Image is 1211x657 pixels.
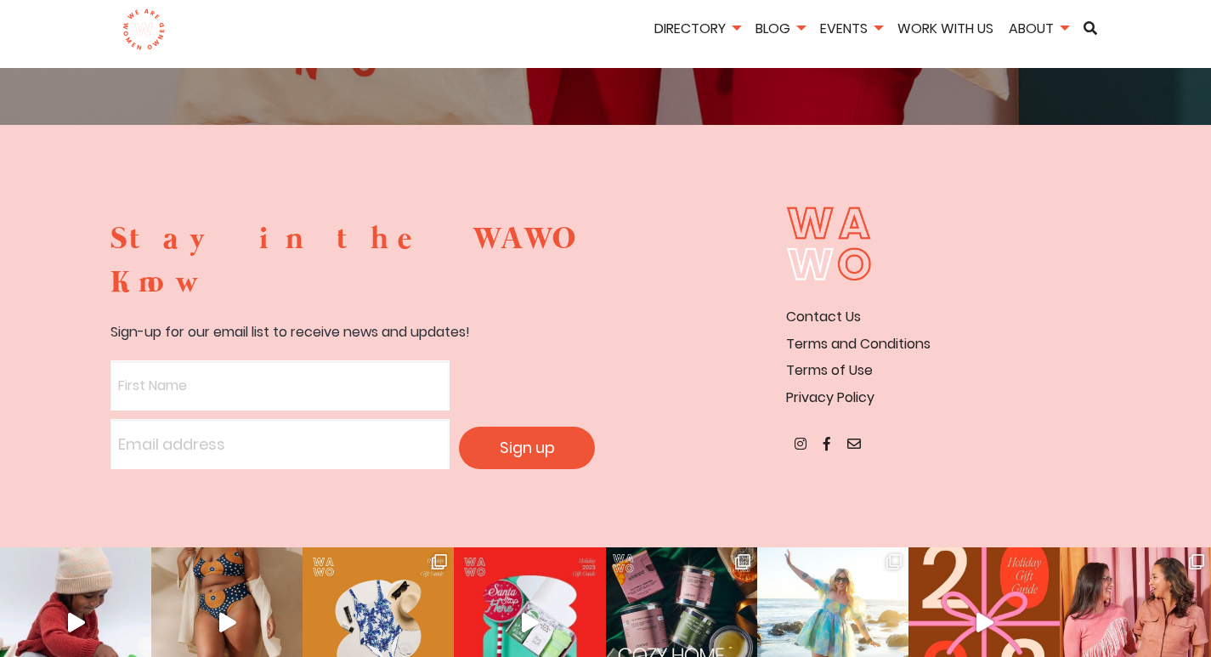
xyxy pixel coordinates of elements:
[648,19,746,38] a: Directory
[1189,554,1204,569] svg: Clone
[786,388,874,407] a: Privacy Policy
[432,554,447,569] svg: Clone
[68,613,85,632] svg: Play
[1078,21,1103,35] a: Search
[219,613,236,632] svg: Play
[110,360,450,411] input: First Name
[976,613,993,632] svg: Play
[735,554,750,569] svg: Clone
[814,19,888,38] a: Events
[459,427,595,469] input: Sign up
[814,18,888,42] li: Events
[750,18,811,42] li: Blog
[786,334,931,354] a: Terms and Conditions
[522,613,539,632] svg: Play
[1003,18,1074,42] li: About
[891,19,999,38] a: Work With Us
[786,307,861,326] a: Contact Us
[648,18,746,42] li: Directory
[122,8,166,51] img: logo
[110,419,450,469] input: Email address
[110,218,595,304] h3: Stay in the WAWO Know
[886,554,902,569] svg: Clone
[750,19,811,38] a: Blog
[1003,19,1074,38] a: About
[110,321,595,343] p: Sign-up for our email list to receive news and updates!
[786,360,873,380] a: Terms of Use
